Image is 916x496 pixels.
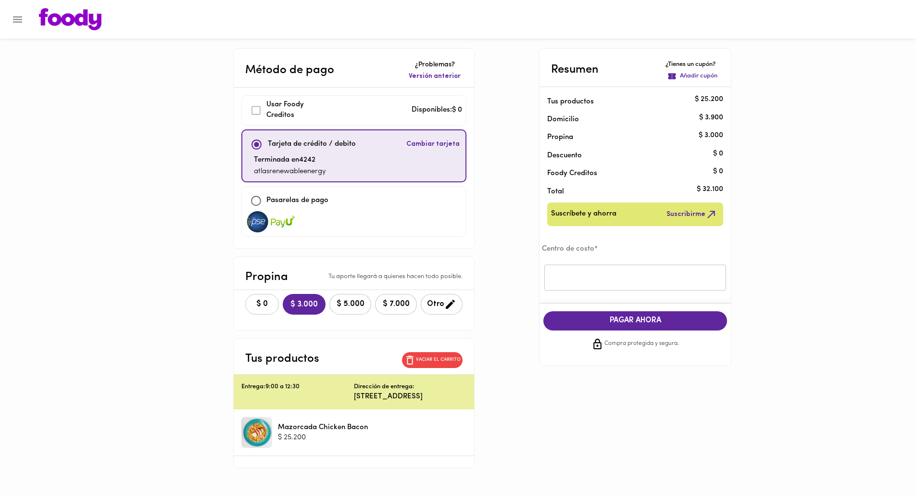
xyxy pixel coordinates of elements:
[381,300,411,309] span: $ 7.000
[39,8,101,30] img: logo.png
[412,105,462,116] p: Disponibles: $ 0
[336,300,365,309] span: $ 5.000
[542,244,728,254] p: Centro de costo*
[547,187,708,197] p: Total
[283,294,326,315] button: $ 3.000
[665,60,719,69] p: ¿Tienes un cupón?
[860,440,906,486] iframe: Messagebird Livechat Widget
[404,134,462,155] button: Cambiar tarjeta
[604,339,679,349] span: Compra protegida y segura.
[251,300,273,309] span: $ 0
[6,8,29,31] button: Menu
[547,168,708,178] p: Foody Creditos
[699,130,723,140] p: $ 3.000
[354,392,466,402] p: [STREET_ADDRESS]
[407,70,463,83] button: Versión anterior
[254,155,326,166] p: Terminada en 4242
[254,166,326,178] p: atlasrenewableenergy
[407,60,463,70] p: ¿Problemas?
[402,352,463,368] button: Vaciar el carrito
[328,272,463,281] p: Tu aporte llegará a quienes hacen todo posible.
[375,294,417,315] button: $ 7.000
[665,206,719,222] button: Suscribirme
[697,185,723,195] p: $ 32.100
[241,417,272,448] div: Mazorcada Chicken Bacon
[268,139,356,150] p: Tarjeta de crédito / debito
[266,100,332,121] p: Usar Foody Creditos
[421,294,463,315] button: Otro
[245,350,319,368] p: Tus productos
[547,151,582,161] p: Descuento
[409,72,461,81] span: Versión anterior
[278,422,368,432] p: Mazorcada Chicken Bacon
[245,268,288,286] p: Propina
[290,300,318,309] span: $ 3.000
[427,298,456,310] span: Otro
[271,211,295,232] img: visa
[278,432,368,443] p: $ 25.200
[695,95,723,105] p: $ 25.200
[713,149,723,159] p: $ 0
[241,382,354,392] p: Entrega: 9:00 a 12:30
[547,97,708,107] p: Tus productos
[699,113,723,123] p: $ 3.900
[406,140,460,149] span: Cambiar tarjeta
[266,195,328,206] p: Pasarelas de pago
[329,294,371,315] button: $ 5.000
[553,316,717,325] span: PAGAR AHORA
[354,382,414,392] p: Dirección de entrega:
[543,311,727,330] button: PAGAR AHORA
[665,70,719,83] button: Añadir cupón
[246,211,270,232] img: visa
[713,166,723,177] p: $ 0
[245,294,279,315] button: $ 0
[416,356,461,363] p: Vaciar el carrito
[547,132,708,142] p: Propina
[547,114,579,125] p: Domicilio
[666,208,717,220] span: Suscribirme
[551,208,616,220] span: Suscríbete y ahorra
[245,62,334,79] p: Método de pago
[551,61,599,78] p: Resumen
[680,72,717,81] p: Añadir cupón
